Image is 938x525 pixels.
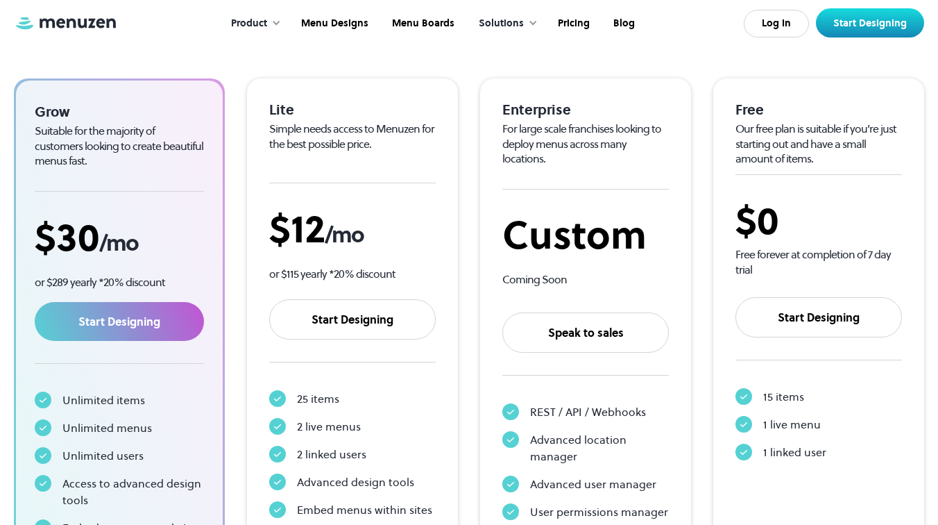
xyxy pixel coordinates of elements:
[735,197,902,244] div: $0
[62,392,145,408] div: Unlimited items
[545,2,600,45] a: Pricing
[502,212,669,258] div: Custom
[735,297,902,337] a: Start Designing
[744,10,809,37] a: Log In
[465,2,545,45] div: Solutions
[735,101,902,119] div: Free
[269,299,436,340] a: Start Designing
[35,274,204,290] p: or $289 yearly *20% discount
[763,444,826,460] div: 1 linked user
[735,122,902,167] div: Our free plan is suitable if you’re just starting out and have a small amount of items.
[325,219,364,250] span: /mo
[99,228,138,258] span: /mo
[379,2,465,45] a: Menu Boards
[35,302,204,341] a: Start Designing
[269,206,436,252] div: $
[269,266,436,282] p: or $115 yearly *20% discount
[479,16,524,31] div: Solutions
[56,210,99,264] span: 30
[35,103,204,121] div: Grow
[816,8,924,37] a: Start Designing
[62,475,204,508] div: Access to advanced design tools
[231,16,267,31] div: Product
[35,124,204,169] div: Suitable for the majority of customers looking to create beautiful menus fast.
[62,447,144,464] div: Unlimited users
[35,214,204,260] div: $
[291,202,325,256] span: 12
[502,272,669,287] div: Coming Soon
[502,122,669,167] div: For large scale franchises looking to deploy menus across many locations.
[297,501,432,518] div: Embed menus within sites
[735,247,902,277] div: Free forever at completion of 7 day trial
[269,122,436,151] div: Simple needs access to Menuzen for the best possible price.
[297,390,339,407] div: 25 items
[530,431,669,465] div: Advanced location manager
[502,101,669,119] div: Enterprise
[763,388,804,405] div: 15 items
[763,416,821,433] div: 1 live menu
[530,476,656,492] div: Advanced user manager
[297,474,414,490] div: Advanced design tools
[288,2,379,45] a: Menu Designs
[217,2,288,45] div: Product
[297,418,361,435] div: 2 live menus
[530,503,668,520] div: User permissions manager
[269,101,436,119] div: Lite
[502,312,669,353] a: Speak to sales
[297,446,366,462] div: 2 linked users
[600,2,645,45] a: Blog
[62,419,152,436] div: Unlimited menus
[530,403,646,420] div: REST / API / Webhooks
